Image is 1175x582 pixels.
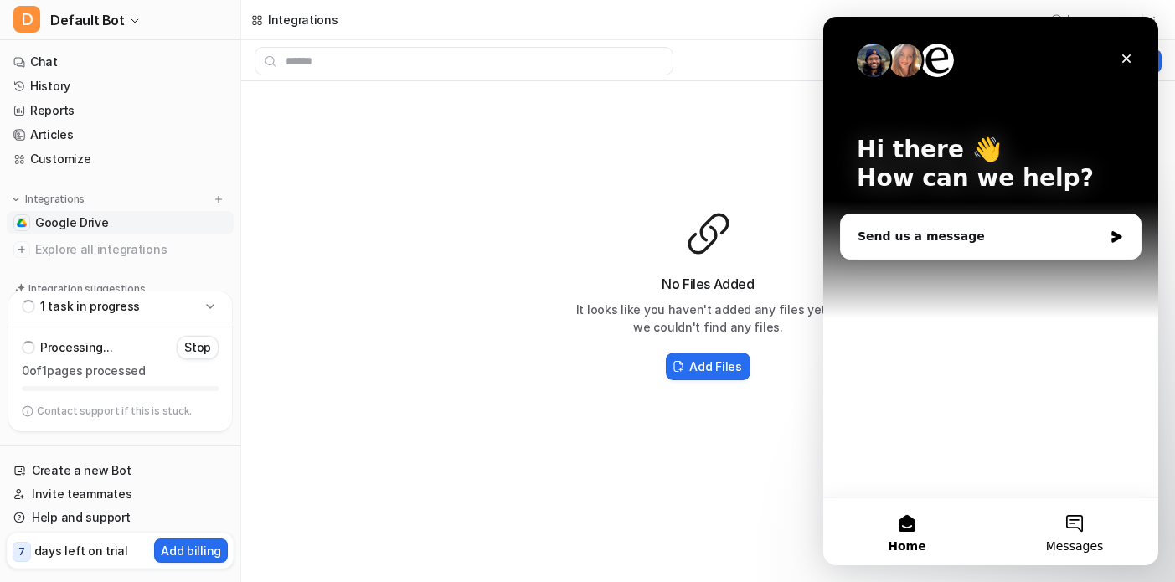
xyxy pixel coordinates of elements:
a: History [7,75,234,98]
img: Google Drive [17,218,27,228]
p: 7 [18,544,25,559]
p: Integrations [25,193,85,206]
p: Stop [184,339,211,356]
a: Google DriveGoogle Drive [7,211,234,234]
a: Articles [7,123,234,147]
span: Explore all integrations [35,236,227,263]
span: Google Drive [35,214,109,231]
a: Create a new Bot [7,459,234,482]
p: 1 task in progress [40,298,140,315]
a: Explore all integrations [7,238,234,261]
a: Help and support [7,506,234,529]
a: Chat [7,50,234,74]
a: Invite teammates [7,482,234,506]
button: Stop [177,336,219,359]
h2: Add Files [689,358,741,375]
button: Add billing [154,538,228,563]
h3: No Files Added [575,274,843,294]
a: Reports [7,99,234,122]
img: menu_add.svg [213,193,224,205]
p: Add billing [161,542,221,559]
p: Processing... [40,339,112,356]
p: It looks like you haven't added any files yet or we couldn't find any files. [575,301,843,336]
img: explore all integrations [13,241,30,258]
p: Integration suggestions [28,281,145,296]
button: Learn more [1044,6,1139,33]
p: 0 of 1 pages processed [22,363,219,379]
img: expand menu [10,193,22,205]
p: Contact support if this is stuck. [37,404,192,418]
span: Default Bot [50,8,125,32]
button: Add Files [666,353,750,380]
p: days left on trial [34,542,128,559]
iframe: Intercom live chat [823,17,1158,565]
span: D [13,6,40,33]
a: Customize [7,147,234,171]
button: Integrations [7,191,90,208]
div: Integrations [268,11,338,28]
span: Learn more [1067,11,1131,28]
